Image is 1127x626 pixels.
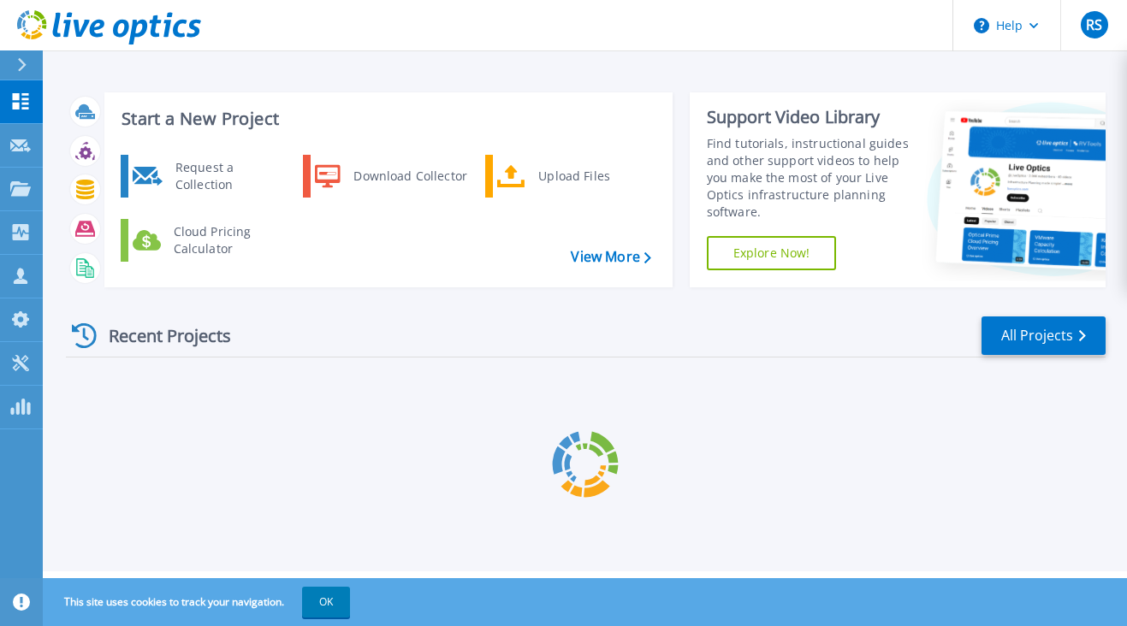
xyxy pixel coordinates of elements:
a: Upload Files [485,155,661,198]
a: Cloud Pricing Calculator [121,219,296,262]
span: This site uses cookies to track your navigation. [47,587,350,617]
div: Upload Files [530,159,656,193]
h3: Start a New Project [122,109,650,128]
a: Request a Collection [121,155,296,198]
div: Download Collector [345,159,474,193]
a: View More [571,249,650,265]
div: Support Video Library [707,106,913,128]
a: All Projects [982,316,1106,355]
div: Request a Collection [167,159,292,193]
div: Find tutorials, instructional guides and other support videos to help you make the most of your L... [707,135,913,221]
a: Explore Now! [707,236,837,270]
a: Download Collector [303,155,478,198]
span: RS [1086,18,1102,32]
div: Cloud Pricing Calculator [165,223,292,257]
button: OK [302,587,350,617]
div: Recent Projects [66,315,254,357]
